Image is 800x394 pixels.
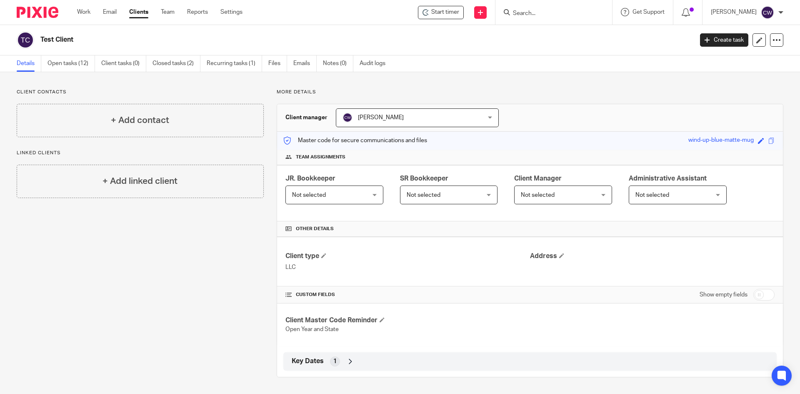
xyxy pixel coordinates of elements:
[431,8,459,16] span: Start timer
[103,8,117,16] a: Email
[268,55,287,72] a: Files
[530,252,775,261] h4: Address
[400,175,448,182] span: SR Bookkeeper
[512,10,587,18] input: Search
[111,114,169,127] h4: + Add contact
[296,226,334,232] span: Other details
[47,55,95,72] a: Open tasks (12)
[40,35,558,44] h2: Test Client
[17,89,264,95] p: Client contacts
[688,136,754,146] div: wind-up-blue-matte-mug
[187,8,208,16] a: Reports
[700,33,748,47] a: Create task
[277,89,783,95] p: More details
[292,357,324,366] span: Key Dates
[17,150,264,156] p: Linked clients
[333,357,337,366] span: 1
[342,113,352,123] img: svg%3E
[761,6,774,19] img: svg%3E
[629,175,707,182] span: Administrative Assistant
[292,192,326,198] span: Not selected
[632,9,665,15] span: Get Support
[285,263,530,271] p: LLC
[711,8,757,16] p: [PERSON_NAME]
[102,175,177,188] h4: + Add linked client
[293,55,317,72] a: Emails
[220,8,242,16] a: Settings
[323,55,353,72] a: Notes (0)
[296,154,345,161] span: Team assignments
[407,192,440,198] span: Not selected
[152,55,200,72] a: Closed tasks (2)
[285,252,530,261] h4: Client type
[521,192,555,198] span: Not selected
[285,291,530,298] h4: CUSTOM FIELDS
[17,31,34,49] img: svg%3E
[358,115,404,120] span: [PERSON_NAME]
[635,192,669,198] span: Not selected
[514,175,562,182] span: Client Manager
[285,175,335,182] span: JR. Bookkeeper
[285,113,327,122] h3: Client manager
[77,8,90,16] a: Work
[129,8,148,16] a: Clients
[285,326,339,332] span: Open Year and State
[207,55,262,72] a: Recurring tasks (1)
[17,7,58,18] img: Pixie
[161,8,175,16] a: Team
[700,291,747,299] label: Show empty fields
[17,55,41,72] a: Details
[360,55,392,72] a: Audit logs
[101,55,146,72] a: Client tasks (0)
[285,316,530,325] h4: Client Master Code Reminder
[283,136,427,145] p: Master code for secure communications and files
